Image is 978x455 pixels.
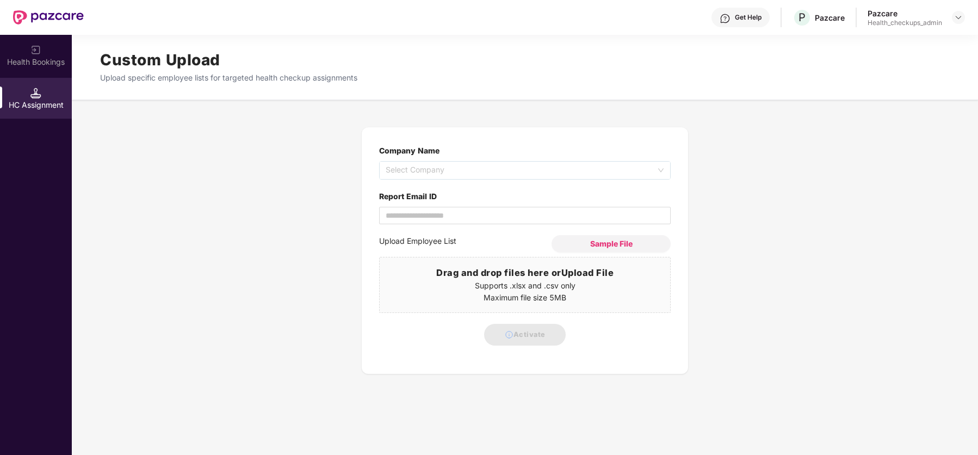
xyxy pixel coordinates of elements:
[386,162,664,179] span: Select Company
[590,238,633,249] span: Sample File
[561,267,614,278] span: Upload File
[30,45,41,56] img: svg+xml;base64,PHN2ZyB3aWR0aD0iMjAiIGhlaWdodD0iMjAiIHZpZXdCb3g9IjAgMCAyMCAyMCIgZmlsbD0ibm9uZSIgeG...
[868,8,942,19] div: Pazcare
[954,13,963,22] img: svg+xml;base64,PHN2ZyBpZD0iRHJvcGRvd24tMzJ4MzIiIHhtbG5zPSJodHRwOi8vd3d3LnczLm9yZy8yMDAwL3N2ZyIgd2...
[380,257,670,313] span: Drag and drop files here orUpload FileSupports .xlsx and .csv onlyMaximum file size 5MB
[868,19,942,27] div: Health_checkups_admin
[379,146,440,155] label: Company Name
[100,72,950,84] p: Upload specific employee lists for targeted health checkup assignments
[815,13,845,23] div: Pazcare
[552,235,671,253] button: Sample File
[799,11,806,24] span: P
[484,324,566,346] button: Activate
[30,88,41,99] img: svg+xml;base64,PHN2ZyB3aWR0aD0iMTQuNSIgaGVpZ2h0PSIxNC41IiB2aWV3Qm94PSIwIDAgMTYgMTYiIGZpbGw9Im5vbm...
[13,10,84,24] img: New Pazcare Logo
[380,266,670,280] h3: Drag and drop files here or
[380,280,670,292] p: Supports .xlsx and .csv only
[379,190,671,202] label: Report Email ID
[735,13,762,22] div: Get Help
[100,48,950,72] h1: Custom Upload
[380,292,670,304] p: Maximum file size 5MB
[720,13,731,24] img: svg+xml;base64,PHN2ZyBpZD0iSGVscC0zMngzMiIgeG1sbnM9Imh0dHA6Ly93d3cudzMub3JnLzIwMDAvc3ZnIiB3aWR0aD...
[379,235,552,253] label: Upload Employee List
